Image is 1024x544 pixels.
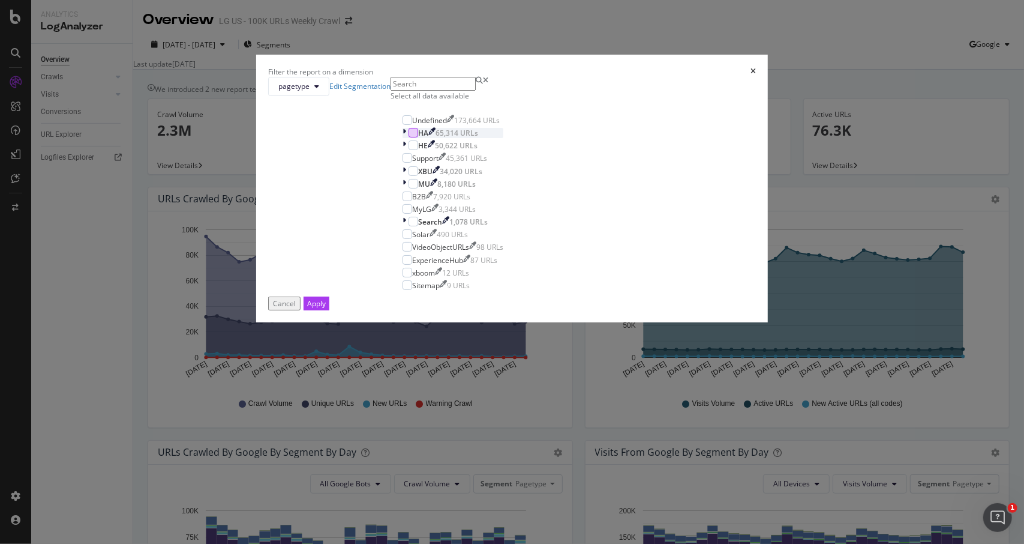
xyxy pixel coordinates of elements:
[412,192,426,202] div: B2B
[412,255,463,265] div: ExperienceHub
[412,268,435,278] div: xboom
[983,503,1012,532] iframe: Intercom live chat
[418,217,442,227] div: Search
[449,217,488,227] div: 1,078 URLs
[433,192,470,202] div: 7,920 URLs
[447,280,470,291] div: 9 URLs
[391,91,515,101] div: Select all data available
[439,204,476,214] div: 3,344 URLs
[256,55,768,323] div: modal
[476,242,503,252] div: 98 URLs
[412,204,431,214] div: MyLG
[412,229,430,240] div: Solar
[418,179,430,189] div: MU
[412,115,447,125] div: Undefined
[412,153,439,163] div: Support
[391,77,476,91] input: Search
[418,141,428,151] div: HE
[437,229,468,240] div: 490 URLs
[268,297,301,310] button: Cancel
[437,179,476,189] div: 8,180 URLs
[442,268,469,278] div: 12 URLs
[750,67,756,77] div: times
[1008,503,1017,513] span: 1
[418,128,428,138] div: HA
[435,141,478,151] div: 50,622 URLs
[304,297,329,310] button: Apply
[329,81,391,91] a: Edit Segmentation
[412,280,440,291] div: Sitemap
[418,166,433,177] div: XBU
[268,77,329,96] button: pagetype
[268,67,373,77] div: Filter the report on a dimension
[440,166,482,177] div: 34,020 URLs
[307,298,326,309] div: Apply
[412,242,469,252] div: VideoObjectURLs
[454,115,500,125] div: 173,664 URLs
[436,128,478,138] div: 65,314 URLs
[470,255,497,265] div: 87 URLs
[273,298,296,309] div: Cancel
[278,81,310,91] span: pagetype
[446,153,487,163] div: 45,361 URLs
